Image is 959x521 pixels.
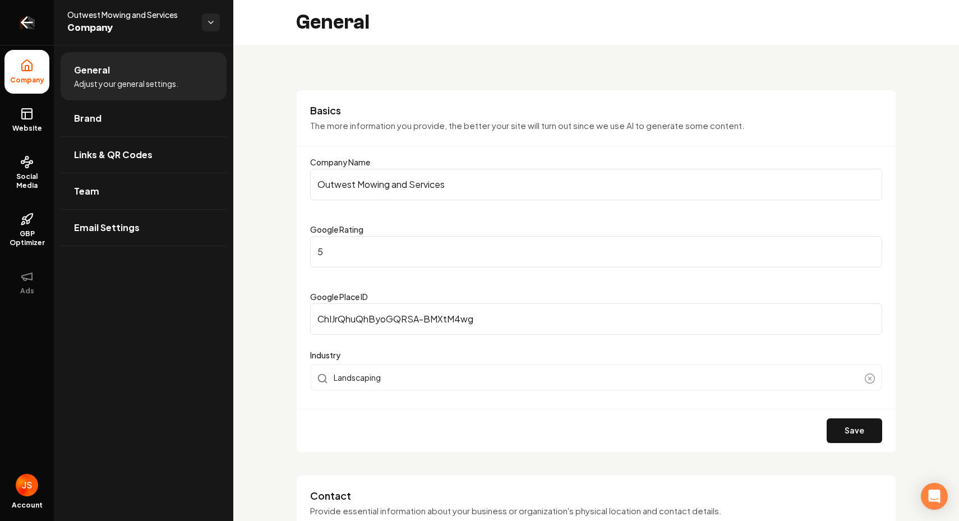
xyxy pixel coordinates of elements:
span: Links & QR Codes [74,148,153,162]
span: Outwest Mowing and Services [67,9,193,20]
span: Company [6,76,49,85]
input: Company Name [310,169,882,200]
h2: General [296,11,370,34]
img: James Shamoun [16,474,38,496]
a: Website [4,98,49,142]
a: Email Settings [61,210,227,246]
span: Adjust your general settings. [74,78,178,89]
label: Industry [310,348,882,362]
input: Google Place ID [310,303,882,335]
span: Account [12,501,43,510]
label: Google Place ID [310,292,368,302]
span: General [74,63,110,77]
span: Website [8,124,47,133]
div: Open Intercom Messenger [921,483,948,510]
label: Google Rating [310,224,363,234]
span: GBP Optimizer [4,229,49,247]
span: Brand [74,112,102,125]
h3: Contact [310,489,882,502]
span: Company [67,20,193,36]
button: Open user button [16,474,38,496]
p: The more information you provide, the better your site will turn out since we use AI to generate ... [310,119,882,132]
a: GBP Optimizer [4,204,49,256]
p: Provide essential information about your business or organization's physical location and contact... [310,505,882,518]
h3: Basics [310,104,882,117]
a: Team [61,173,227,209]
span: Social Media [4,172,49,190]
span: Email Settings [74,221,140,234]
input: Google Rating [310,236,882,268]
span: Team [74,185,99,198]
button: Save [827,418,882,443]
button: Ads [4,261,49,305]
a: Brand [61,100,227,136]
span: Ads [16,287,39,296]
a: Links & QR Codes [61,137,227,173]
a: Social Media [4,146,49,199]
label: Company Name [310,157,370,167]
